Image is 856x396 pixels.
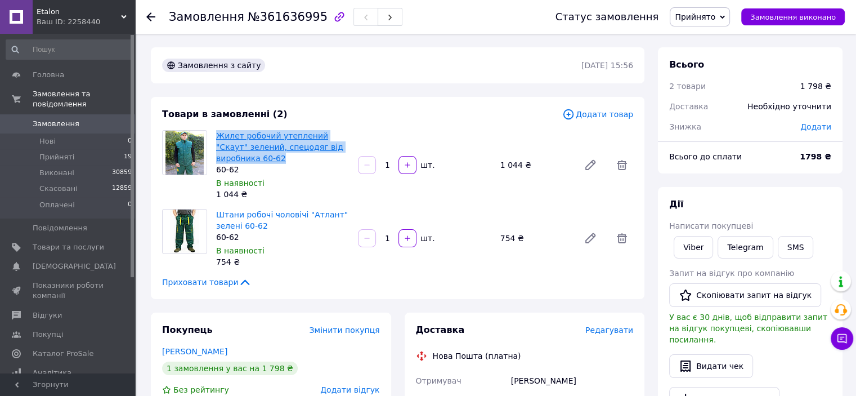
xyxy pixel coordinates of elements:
[162,277,252,288] span: Приховати товари
[162,109,288,119] span: Товари в замовленні (2)
[162,59,265,72] div: Замовлення з сайту
[216,210,348,230] a: Штани робочі чоловічі "Атлант" зелені 60-62
[128,136,132,146] span: 0
[216,246,265,255] span: В наявності
[216,189,349,200] div: 1 044 ₴
[750,13,836,21] span: Замовлення виконано
[669,152,742,161] span: Всього до сплати
[585,326,633,335] span: Редагувати
[33,119,79,129] span: Замовлення
[162,324,213,335] span: Покупець
[39,200,75,210] span: Оплачені
[675,12,715,21] span: Прийнято
[112,168,132,178] span: 30859
[669,199,683,210] span: Дії
[248,10,328,24] span: №361636995
[496,157,575,173] div: 1 044 ₴
[669,283,821,307] button: Скопіювати запит на відгук
[669,82,706,91] span: 2 товари
[124,152,132,162] span: 19
[418,233,436,244] div: шт.
[669,59,704,70] span: Всього
[581,61,633,70] time: [DATE] 15:56
[162,347,227,356] a: [PERSON_NAME]
[800,122,831,131] span: Додати
[216,164,349,175] div: 60-62
[39,152,74,162] span: Прийняті
[611,227,633,250] span: Видалити
[33,89,135,109] span: Замовлення та повідомлення
[128,200,132,210] span: 0
[669,122,701,131] span: Знижка
[33,70,64,80] span: Головна
[146,11,155,23] div: Повернутися назад
[579,154,602,176] a: Редагувати
[611,154,633,176] span: Видалити
[216,232,349,243] div: 60-62
[216,131,343,163] a: Жилет робочий утеплений "Скаут" зелений, спецодяг від виробника 60-62
[831,327,853,350] button: Чат з покупцем
[33,223,87,233] span: Повідомлення
[430,350,524,362] div: Нова Пошта (платна)
[800,81,831,92] div: 1 798 ₴
[173,385,229,394] span: Без рейтингу
[555,11,659,23] div: Статус замовлення
[418,159,436,171] div: шт.
[800,152,831,161] b: 1798 ₴
[33,368,71,378] span: Аналітика
[320,385,379,394] span: Додати відгук
[669,102,708,111] span: Доставка
[509,371,635,391] div: [PERSON_NAME]
[33,349,93,359] span: Каталог ProSale
[37,7,121,17] span: Etalon
[6,39,133,60] input: Пошук
[310,326,380,335] span: Змінити покупця
[170,210,199,253] img: Штани робочі чоловічі "Атлант" зелені 60-62
[416,324,465,335] span: Доставка
[579,227,602,250] a: Редагувати
[718,236,773,259] a: Telegram
[741,8,845,25] button: Замовлення виконано
[39,184,78,194] span: Скасовані
[37,17,135,27] div: Ваш ID: 2258440
[216,179,265,188] span: В наявності
[39,136,56,146] span: Нові
[669,313,827,344] span: У вас є 30 днів, щоб відправити запит на відгук покупцеві, скопіювавши посилання.
[216,256,349,268] div: 754 ₴
[562,108,633,121] span: Додати товар
[416,376,461,385] span: Отримувач
[496,230,575,246] div: 754 ₴
[669,221,753,230] span: Написати покупцеві
[169,10,244,24] span: Замовлення
[669,354,753,378] button: Видати чек
[741,94,838,119] div: Необхідно уточнити
[674,236,713,259] a: Viber
[33,242,104,252] span: Товари та послуги
[33,330,63,340] span: Покупці
[778,236,814,259] button: SMS
[33,281,104,301] span: Показники роботи компанії
[165,131,204,175] img: Жилет робочий утеплений "Скаут" зелений, спецодяг від виробника 60-62
[39,168,74,178] span: Виконані
[33,261,116,272] span: [DEMOGRAPHIC_DATA]
[669,269,794,278] span: Запит на відгук про компанію
[33,310,62,321] span: Відгуки
[162,362,298,375] div: 1 замовлення у вас на 1 798 ₴
[112,184,132,194] span: 12859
